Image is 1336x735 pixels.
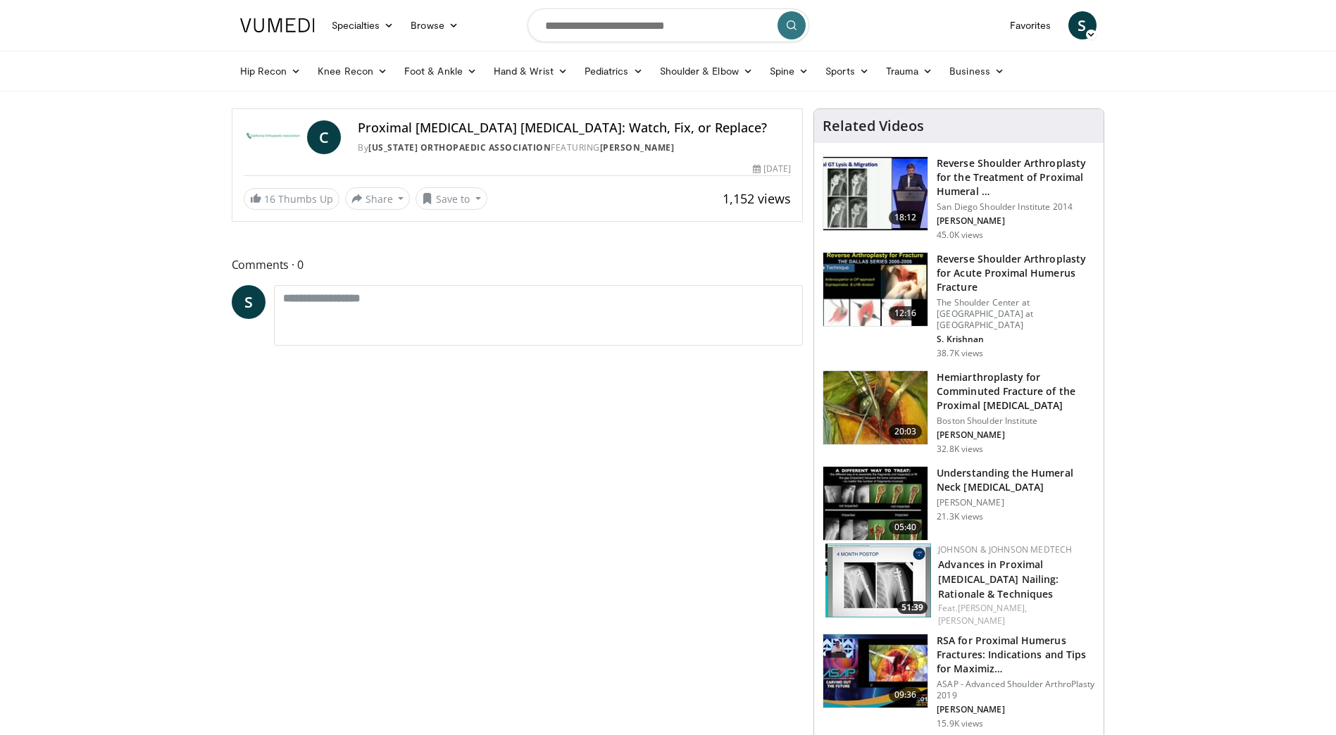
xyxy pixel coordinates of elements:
img: 53f6b3b0-db1e-40d0-a70b-6c1023c58e52.150x105_q85_crop-smart_upscale.jpg [823,634,928,708]
h3: Hemiarthroplasty for Comminuted Fracture of the Proximal [MEDICAL_DATA] [937,370,1095,413]
span: Comments 0 [232,256,804,274]
span: 18:12 [889,211,923,225]
a: Favorites [1001,11,1060,39]
a: Advances in Proximal [MEDICAL_DATA] Nailing: Rationale & Techniques [938,558,1059,601]
a: Business [941,57,1013,85]
img: VuMedi Logo [240,18,315,32]
a: Browse [402,11,467,39]
a: Johnson & Johnson MedTech [938,544,1072,555]
a: [PERSON_NAME] [600,142,675,153]
p: [PERSON_NAME] [937,429,1095,441]
button: Save to [416,187,487,210]
a: Spine [761,57,817,85]
a: [US_STATE] Orthopaedic Association [368,142,551,153]
img: 10442_3.png.150x105_q85_crop-smart_upscale.jpg [823,371,928,444]
a: [PERSON_NAME], [958,602,1027,614]
img: Q2xRg7exoPLTwO8X4xMDoxOjA4MTsiGN.150x105_q85_crop-smart_upscale.jpg [823,157,928,230]
h4: Related Videos [823,118,924,134]
img: 51c79e9b-08d2-4aa9-9189-000d819e3bdb.150x105_q85_crop-smart_upscale.jpg [825,544,931,617]
a: Pediatrics [576,57,651,85]
a: Hip Recon [232,57,310,85]
span: 16 [264,192,275,206]
p: [PERSON_NAME] [937,497,1095,508]
p: S. Krishnan [937,334,1095,345]
a: 16 Thumbs Up [244,188,339,210]
a: Foot & Ankle [396,57,485,85]
h3: RSA for Proximal Humerus Fractures: Indications and Tips for Maximiz… [937,634,1095,676]
div: [DATE] [753,163,791,175]
div: By FEATURING [358,142,791,154]
a: Knee Recon [309,57,396,85]
a: [PERSON_NAME] [938,615,1005,627]
p: ASAP - Advanced Shoulder ArthroPlasty 2019 [937,679,1095,701]
p: 21.3K views [937,511,983,522]
h3: Understanding the Humeral Neck [MEDICAL_DATA] [937,466,1095,494]
a: 12:16 Reverse Shoulder Arthroplasty for Acute Proximal Humerus Fracture The Shoulder Center at [G... [823,252,1095,359]
p: [PERSON_NAME] [937,704,1095,715]
a: S [1068,11,1097,39]
a: Shoulder & Elbow [651,57,761,85]
a: 51:39 [825,544,931,617]
a: 18:12 Reverse Shoulder Arthroplasty for the Treatment of Proximal Humeral … San Diego Shoulder In... [823,156,1095,241]
span: 1,152 views [723,190,791,207]
div: Feat. [938,602,1092,627]
a: Trauma [878,57,942,85]
span: 20:03 [889,425,923,439]
img: California Orthopaedic Association [244,120,302,154]
a: C [307,120,341,154]
h3: Reverse Shoulder Arthroplasty for the Treatment of Proximal Humeral … [937,156,1095,199]
span: 51:39 [897,601,928,614]
a: 20:03 Hemiarthroplasty for Comminuted Fracture of the Proximal [MEDICAL_DATA] Boston Shoulder Ins... [823,370,1095,455]
p: The Shoulder Center at [GEOGRAPHIC_DATA] at [GEOGRAPHIC_DATA] [937,297,1095,331]
button: Share [345,187,411,210]
img: 458b1cc2-2c1d-4c47-a93d-754fd06d380f.150x105_q85_crop-smart_upscale.jpg [823,467,928,540]
input: Search topics, interventions [527,8,809,42]
p: [PERSON_NAME] [937,215,1095,227]
a: 05:40 Understanding the Humeral Neck [MEDICAL_DATA] [PERSON_NAME] 21.3K views [823,466,1095,541]
a: Hand & Wrist [485,57,576,85]
p: Boston Shoulder Institute [937,415,1095,427]
p: 38.7K views [937,348,983,359]
a: 09:36 RSA for Proximal Humerus Fractures: Indications and Tips for Maximiz… ASAP - Advanced Shoul... [823,634,1095,729]
p: 15.9K views [937,718,983,729]
a: Specialties [323,11,403,39]
h3: Reverse Shoulder Arthroplasty for Acute Proximal Humerus Fracture [937,252,1095,294]
p: 45.0K views [937,230,983,241]
span: 05:40 [889,520,923,534]
img: butch_reverse_arthroplasty_3.png.150x105_q85_crop-smart_upscale.jpg [823,253,928,326]
span: 12:16 [889,306,923,320]
p: San Diego Shoulder Institute 2014 [937,201,1095,213]
h4: Proximal [MEDICAL_DATA] [MEDICAL_DATA]: Watch, Fix, or Replace? [358,120,791,136]
a: Sports [817,57,878,85]
a: S [232,285,266,319]
p: 32.8K views [937,444,983,455]
span: 09:36 [889,688,923,702]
